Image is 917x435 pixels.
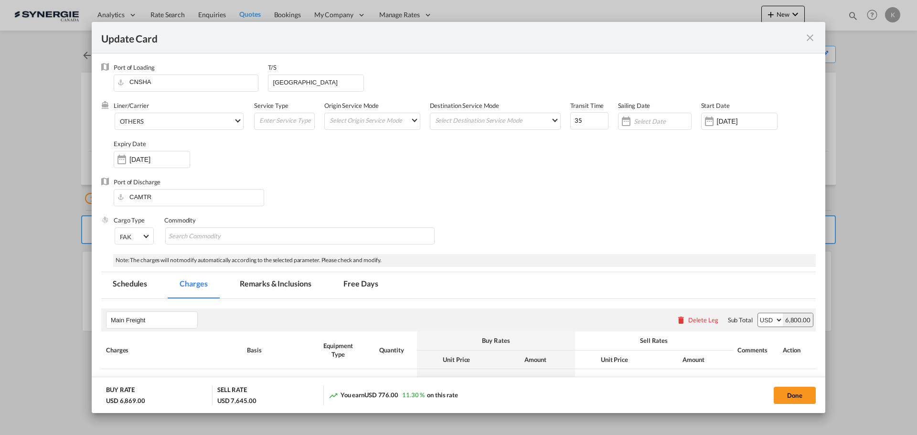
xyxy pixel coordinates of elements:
[364,391,398,399] span: USD 776.00
[434,113,560,127] md-select: Select Destination Service Mode
[247,346,305,354] div: Basis
[101,32,804,43] div: Update Card
[580,336,728,345] div: Sell Rates
[783,313,813,327] div: 6,800.00
[164,216,196,224] label: Commodity
[402,391,425,399] span: 11.30 %
[106,385,135,396] div: BUY RATE
[101,216,109,223] img: cargo.png
[575,350,654,369] th: Unit Price
[717,117,777,125] input: Start Date
[422,336,570,345] div: Buy Rates
[258,113,314,127] input: Enter Service Type
[618,102,650,109] label: Sailing Date
[324,102,379,109] label: Origin Service Mode
[114,102,149,109] label: Liner/Carrier
[118,190,264,204] input: Enter Port of Discharge
[114,64,155,71] label: Port of Loading
[129,156,190,163] input: Expiry Date
[733,331,778,369] th: Comments
[114,178,160,186] label: Port of Discharge
[165,227,435,244] md-chips-wrap: Chips container with autocompletion. Enter the text area, type text to search, and then use the u...
[169,229,256,244] input: Search Commodity
[118,75,258,89] input: Enter Port of Loading
[778,331,816,369] th: Action
[654,350,733,369] th: Amount
[332,272,389,298] md-tab-item: Free Days
[228,272,322,298] md-tab-item: Remarks & Inclusions
[115,227,154,244] md-select: Select Cargo type: FAK
[106,346,237,354] div: Charges
[430,102,500,109] label: Destination Service Mode
[676,315,686,325] md-icon: icon-delete
[315,341,362,359] div: Equipment Type
[701,102,730,109] label: Start Date
[371,346,412,354] div: Quantity
[114,140,146,148] label: Expiry Date
[774,387,816,404] button: Done
[101,272,399,298] md-pagination-wrapper: Use the left and right arrow keys to navigate between tabs
[120,233,131,241] div: FAK
[114,216,145,224] label: Cargo Type
[417,350,496,369] th: Unit Price
[676,316,718,324] button: Delete Leg
[106,396,145,405] div: USD 6,869.00
[101,272,159,298] md-tab-item: Schedules
[217,385,247,396] div: SELL RATE
[728,316,753,324] div: Sub Total
[272,75,364,89] input: Enter T/S
[168,272,219,298] md-tab-item: Charges
[804,32,816,43] md-icon: icon-close fg-AAA8AD m-0 pointer
[329,391,458,401] div: You earn on this rate
[634,117,691,125] input: Select Date
[268,64,277,71] label: T/S
[329,391,338,400] md-icon: icon-trending-up
[120,117,143,125] div: OTHERS
[111,313,197,327] input: Leg Name
[92,22,825,414] md-dialog: Update CardPort of ...
[254,102,288,109] label: Service Type
[115,113,244,130] md-select: Select Liner: OTHERS
[217,396,256,405] div: USD 7,645.00
[113,254,816,267] div: Note: The charges will not modify automatically according to the selected parameter. Please check...
[570,112,608,129] input: 0
[570,102,604,109] label: Transit Time
[496,350,575,369] th: Amount
[688,316,718,324] div: Delete Leg
[329,113,420,127] md-select: Select Origin Service Mode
